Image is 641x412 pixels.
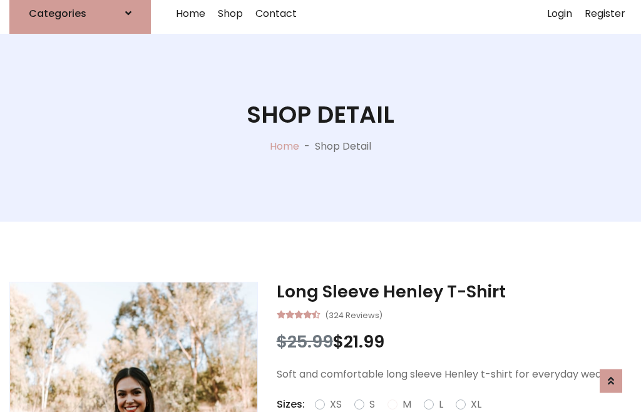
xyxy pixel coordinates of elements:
[277,282,632,302] h3: Long Sleeve Henley T-Shirt
[299,139,315,154] p: -
[315,139,371,154] p: Shop Detail
[277,332,632,352] h3: $
[439,397,443,412] label: L
[277,397,305,412] p: Sizes:
[29,8,86,19] h6: Categories
[330,397,342,412] label: XS
[247,101,394,129] h1: Shop Detail
[277,367,632,382] p: Soft and comfortable long sleeve Henley t-shirt for everyday wear.
[471,397,481,412] label: XL
[344,330,384,353] span: 21.99
[277,330,333,353] span: $25.99
[403,397,411,412] label: M
[369,397,375,412] label: S
[270,139,299,153] a: Home
[325,307,382,322] small: (324 Reviews)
